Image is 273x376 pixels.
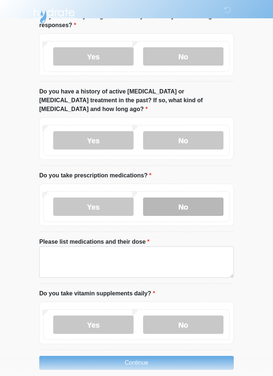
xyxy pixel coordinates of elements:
label: Do you have a history of active [MEDICAL_DATA] or [MEDICAL_DATA] treatment in the past? If so, wh... [39,87,234,114]
label: No [143,316,223,334]
label: Do you take vitamin supplements daily? [39,289,155,298]
img: Hydrate IV Bar - Scottsdale Logo [32,5,76,24]
label: No [143,131,223,150]
label: No [143,47,223,66]
label: Yes [53,316,134,334]
label: Please list medications and their dose [39,237,150,246]
label: Yes [53,47,134,66]
label: Yes [53,131,134,150]
label: Do you take prescription medications? [39,171,152,180]
button: Continue [39,356,234,370]
label: No [143,198,223,216]
label: Yes [53,198,134,216]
